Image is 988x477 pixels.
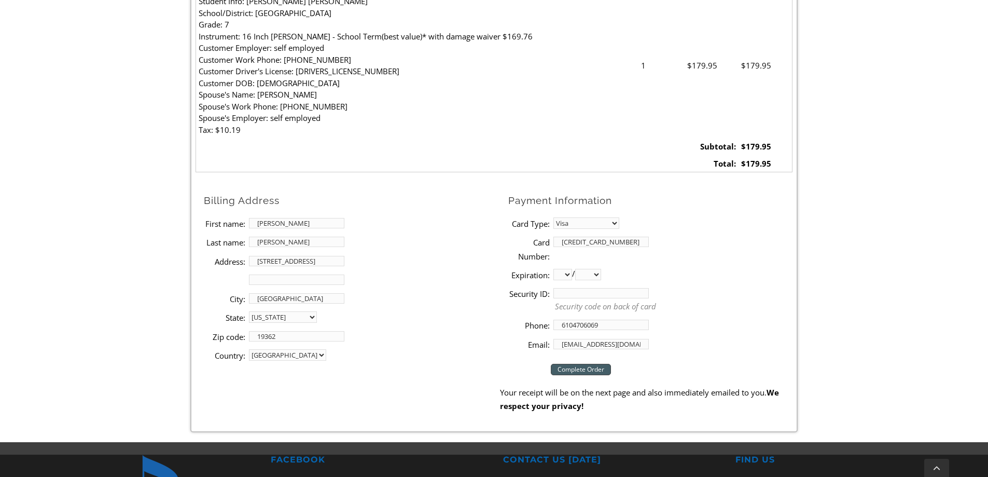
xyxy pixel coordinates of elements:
p: Your receipt will be on the next page and also immediately emailed to you. [500,386,792,413]
select: State billing address [249,311,317,323]
label: Zip code: [204,330,245,344]
h2: CONTACT US [DATE] [503,455,717,466]
h2: FIND US [735,455,950,466]
h2: FACEBOOK [271,455,485,466]
label: Card Number: [508,236,550,263]
td: $179.95 [739,155,792,172]
h2: Payment Information [508,194,792,207]
label: First name: [204,217,245,230]
label: State: [204,311,245,324]
label: Security ID: [508,287,550,301]
p: Security code on back of card [555,301,792,312]
td: Total: [685,155,739,172]
label: Card Type: [508,217,550,230]
td: $179.95 [739,138,792,155]
input: Complete Order [551,364,611,375]
li: / [508,265,792,284]
label: Phone: [508,319,550,332]
select: country [249,349,326,361]
td: Subtotal: [685,138,739,155]
label: Expiration: [508,268,550,282]
label: Country: [204,349,245,362]
label: Last name: [204,236,245,249]
label: City: [204,292,245,306]
label: Address: [204,255,245,268]
label: Email: [508,338,550,351]
h2: Billing Address [204,194,500,207]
